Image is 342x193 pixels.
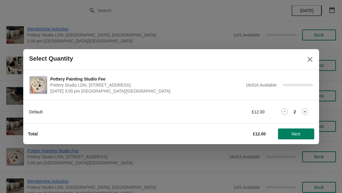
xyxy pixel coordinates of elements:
strong: £12.00 [253,131,266,136]
span: Next [292,131,300,136]
div: £12.00 [209,109,265,115]
h2: Select Quantity [29,55,73,62]
span: Pottery Studio LDN, [STREET_ADDRESS] [50,82,243,88]
div: Default [29,109,197,115]
img: Pottery Painting Studio Fee | Pottery Studio LDN, Unit 1.3, Building A4, 10 Monro Way, London, SE... [30,76,47,94]
span: 16 of 16 Available [246,83,277,87]
button: Next [278,128,314,139]
span: Pottery Painting Studio Fee [50,76,243,82]
button: Close [305,54,315,65]
strong: 2 [294,109,296,115]
strong: Total [28,131,38,136]
span: [DATE] 3:00 pm [GEOGRAPHIC_DATA]/[GEOGRAPHIC_DATA] [50,88,243,94]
